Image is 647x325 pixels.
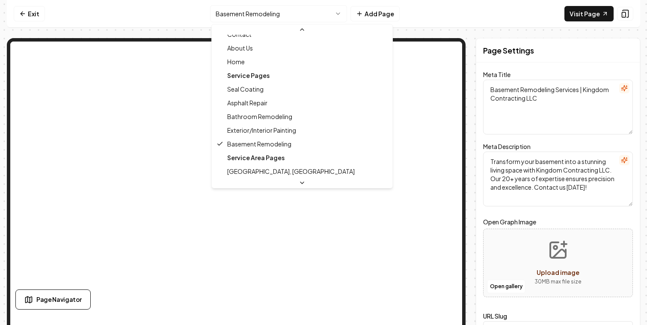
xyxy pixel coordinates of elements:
div: Service Area Pages [214,151,391,164]
span: Seal Coating [227,85,264,93]
div: Service Pages [214,69,391,82]
span: About Us [227,44,253,52]
span: Basement Remodeling [227,140,291,148]
span: Bathroom Remodeling [227,112,292,121]
span: Asphalt Repair [227,98,267,107]
span: [GEOGRAPHIC_DATA], [GEOGRAPHIC_DATA] [227,167,355,176]
span: Exterior/Interior Painting [227,126,296,134]
span: Home [227,57,245,66]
